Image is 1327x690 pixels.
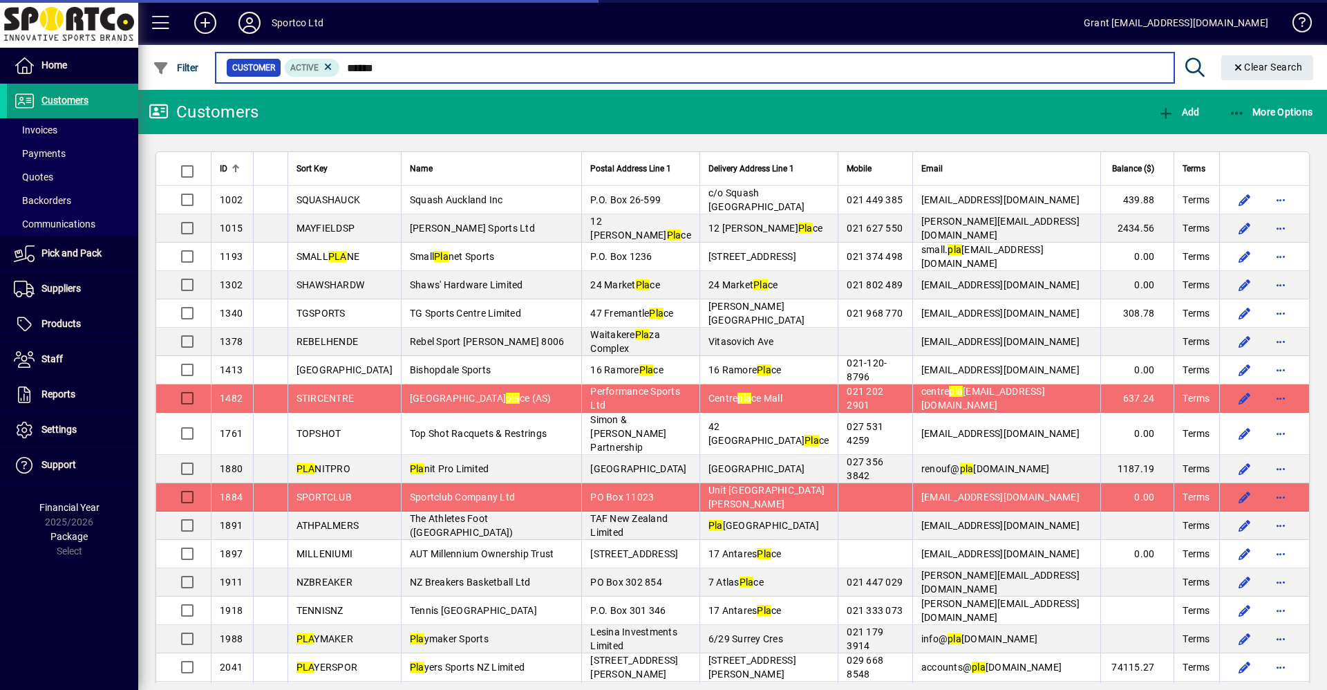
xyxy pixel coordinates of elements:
em: Pla [434,251,449,262]
em: PLA [328,251,347,262]
span: [GEOGRAPHIC_DATA] [590,463,686,474]
span: STIRCENTRE [297,393,355,404]
span: YMAKER [297,633,353,644]
a: Staff [7,342,138,377]
span: Settings [41,424,77,435]
span: 2041 [220,662,243,673]
span: c/o Squash [GEOGRAPHIC_DATA] [708,187,804,212]
span: ATHPALMERS [297,520,359,531]
span: P.O. Box 301 346 [590,605,666,616]
td: 0.00 [1100,413,1174,455]
span: TG Sports Centre Limited [410,308,521,319]
span: SMALL NE [297,251,360,262]
span: Postal Address Line 1 [590,161,671,176]
button: More options [1270,217,1292,239]
span: Terms [1183,462,1210,476]
a: Quotes [7,165,138,189]
span: 021 333 073 [847,605,903,616]
span: 021-120-8796 [847,357,887,382]
button: Edit [1234,189,1256,211]
span: Communications [14,218,95,230]
button: Edit [1234,571,1256,593]
td: 637.24 [1100,384,1174,413]
span: 1340 [220,308,243,319]
span: Sort Key [297,161,328,176]
span: SQUASHAUCK [297,194,361,205]
td: 439.88 [1100,186,1174,214]
span: [GEOGRAPHIC_DATA] ce (AS) [410,393,552,404]
div: Name [410,161,573,176]
em: Pla [753,279,768,290]
button: Profile [227,10,272,35]
mat-chip: Activation Status: Active [285,59,340,77]
span: PO Box 302 854 [590,577,662,588]
em: Pla [410,463,424,474]
a: Settings [7,413,138,447]
em: PLA [297,662,314,673]
span: Terms [1183,161,1205,176]
span: [PERSON_NAME] Sports Ltd [410,223,535,234]
span: 021 802 489 [847,279,903,290]
span: 1378 [220,336,243,347]
span: Payments [14,148,66,159]
span: Terms [1183,547,1210,561]
a: Products [7,307,138,342]
span: 17 Antares ce [708,548,782,559]
span: 021 447 029 [847,577,903,588]
button: More options [1270,543,1292,565]
span: ID [220,161,227,176]
span: [EMAIL_ADDRESS][DOMAIN_NAME] [921,336,1080,347]
span: Performance Sports Ltd [590,386,680,411]
span: [EMAIL_ADDRESS][DOMAIN_NAME] [921,279,1080,290]
em: pla [948,633,961,644]
span: [STREET_ADDRESS][PERSON_NAME] [708,655,796,680]
div: ID [220,161,245,176]
em: Pla [757,548,771,559]
a: Reports [7,377,138,412]
button: Edit [1234,599,1256,622]
span: P.O. Box 1236 [590,251,652,262]
span: MAYFIELDSP [297,223,355,234]
span: MILLENIUMI [297,548,353,559]
td: 0.00 [1100,356,1174,384]
span: Reports [41,389,75,400]
button: Edit [1234,387,1256,409]
button: More options [1270,571,1292,593]
em: Pla [649,308,663,319]
span: [STREET_ADDRESS] [708,251,796,262]
button: More options [1270,274,1292,296]
span: centre [EMAIL_ADDRESS][DOMAIN_NAME] [921,386,1045,411]
span: [GEOGRAPHIC_DATA] [297,364,393,375]
span: TOPSHOT [297,428,341,439]
span: Terms [1183,335,1210,348]
span: Sportclub Company Ltd [410,492,515,503]
em: Pla [757,364,771,375]
span: Customers [41,95,88,106]
span: Lesina Investments Limited [590,626,677,651]
span: [GEOGRAPHIC_DATA] [708,520,819,531]
td: 2434.56 [1100,214,1174,243]
em: Pla [639,364,654,375]
span: P.O. Box 26-599 [590,194,661,205]
a: Invoices [7,118,138,142]
span: Backorders [14,195,71,206]
span: Vitasovich Ave [708,336,774,347]
span: Terms [1183,250,1210,263]
span: Clear Search [1232,62,1303,73]
button: More options [1270,486,1292,508]
button: Edit [1234,628,1256,650]
span: Invoices [14,124,57,136]
span: Rebel Sport [PERSON_NAME] 8006 [410,336,565,347]
span: Shaws' Hardware Limited [410,279,523,290]
span: 021 449 385 [847,194,903,205]
span: [PERSON_NAME][EMAIL_ADDRESS][DOMAIN_NAME] [921,598,1080,623]
span: 42 [GEOGRAPHIC_DATA] ce [708,421,829,446]
span: Staff [41,353,63,364]
span: 1880 [220,463,243,474]
em: Pla [635,329,650,340]
span: [STREET_ADDRESS][PERSON_NAME] [590,655,678,680]
button: Edit [1234,514,1256,537]
em: Pla [410,662,424,673]
span: TENNISNZ [297,605,343,616]
span: [EMAIL_ADDRESS][DOMAIN_NAME] [921,308,1080,319]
